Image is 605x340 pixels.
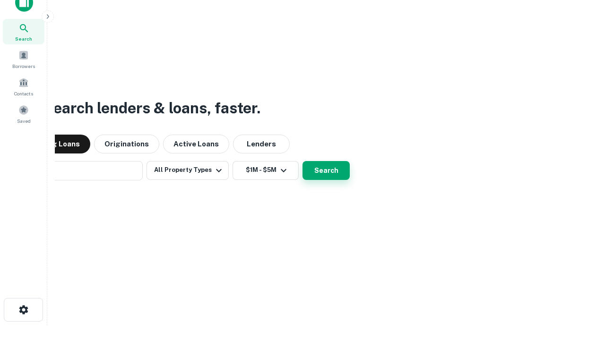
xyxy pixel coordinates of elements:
[12,62,35,70] span: Borrowers
[3,19,44,44] a: Search
[147,161,229,180] button: All Property Types
[3,46,44,72] a: Borrowers
[15,35,32,42] span: Search
[94,135,159,153] button: Originations
[233,135,290,153] button: Lenders
[302,161,350,180] button: Search
[14,90,33,97] span: Contacts
[233,161,299,180] button: $1M - $5M
[43,97,260,119] h3: Search lenders & loans, faster.
[163,135,229,153] button: Active Loans
[3,74,44,99] a: Contacts
[3,101,44,127] a: Saved
[17,117,31,125] span: Saved
[558,264,605,310] iframe: Chat Widget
